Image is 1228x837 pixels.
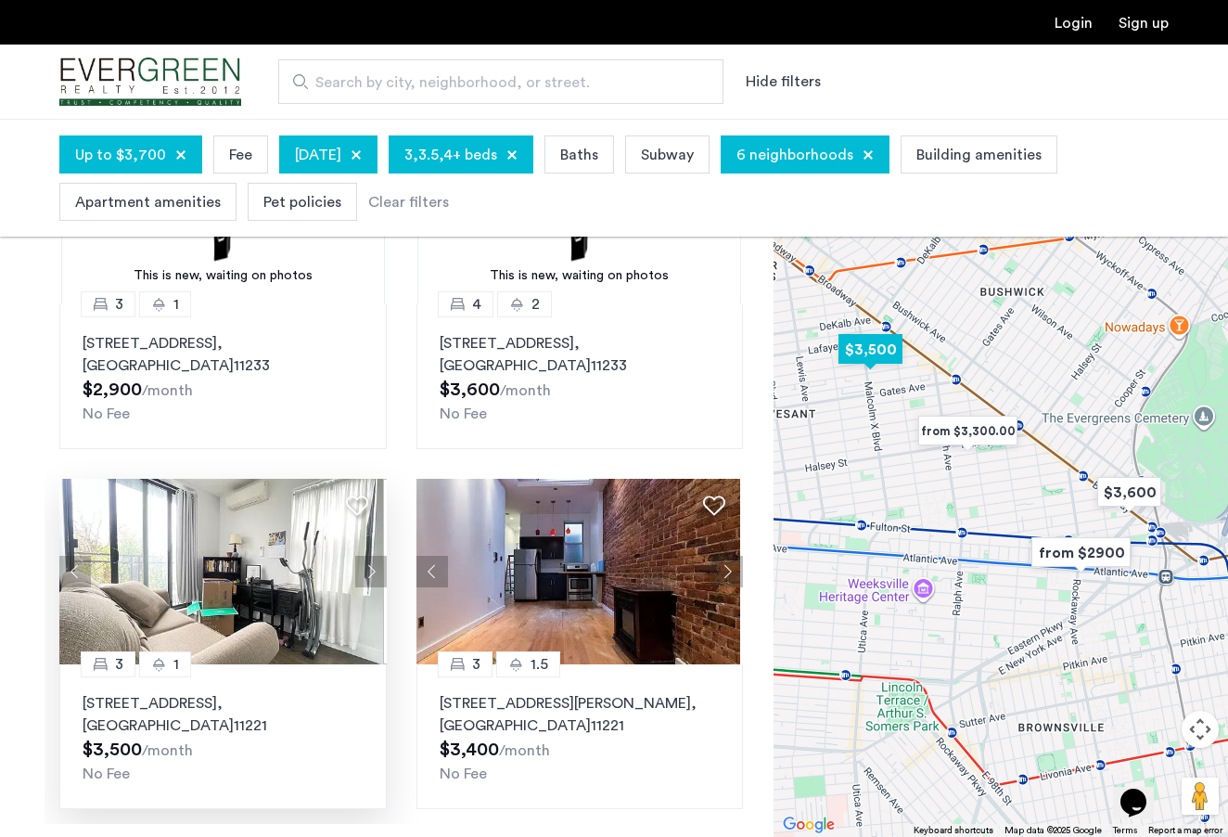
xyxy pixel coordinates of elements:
[1119,16,1169,31] a: Registration
[831,328,910,370] div: $3,500
[115,653,123,676] span: 3
[59,556,91,587] button: Previous apartment
[173,653,179,676] span: 1
[416,479,740,664] img: 218_638527788881344979.jpeg
[499,743,550,758] sub: /month
[736,144,853,166] span: 6 neighborhoods
[440,740,499,759] span: $3,400
[711,556,743,587] button: Next apartment
[59,479,383,664] img: 218_638502729987626723.jpeg
[911,410,1025,452] div: from $3,300.00
[531,653,548,676] span: 1.5
[278,59,723,104] input: Apartment Search
[173,293,179,315] span: 1
[59,664,387,809] a: 31[STREET_ADDRESS], [GEOGRAPHIC_DATA]11221No Fee
[59,47,241,117] img: logo
[746,71,821,93] button: Show or hide filters
[1113,763,1172,818] iframe: chat widget
[70,266,376,286] div: This is new, waiting on photos
[472,653,480,676] span: 3
[83,766,130,781] span: No Fee
[778,813,839,837] a: Open this area in Google Maps (opens a new window)
[59,304,387,449] a: 31[STREET_ADDRESS], [GEOGRAPHIC_DATA]11233No Fee
[1182,711,1219,748] button: Map camera controls
[416,664,744,809] a: 31.5[STREET_ADDRESS][PERSON_NAME], [GEOGRAPHIC_DATA]11221No Fee
[440,406,487,421] span: No Fee
[778,813,839,837] img: Google
[1113,824,1137,837] a: Terms
[531,293,540,315] span: 2
[75,191,221,213] span: Apartment amenities
[142,383,193,398] sub: /month
[229,144,252,166] span: Fee
[75,144,166,166] span: Up to $3,700
[641,144,694,166] span: Subway
[440,692,721,737] p: [STREET_ADDRESS][PERSON_NAME] 11221
[416,304,744,449] a: 42[STREET_ADDRESS], [GEOGRAPHIC_DATA]11233No Fee
[83,380,142,399] span: $2,900
[416,556,448,587] button: Previous apartment
[368,191,449,213] div: Clear filters
[295,144,341,166] span: [DATE]
[472,293,481,315] span: 4
[315,71,672,94] span: Search by city, neighborhood, or street.
[59,47,241,117] a: Cazamio Logo
[83,406,130,421] span: No Fee
[440,332,721,377] p: [STREET_ADDRESS] 11233
[83,332,364,377] p: [STREET_ADDRESS] 11233
[1055,16,1093,31] a: Login
[560,144,598,166] span: Baths
[404,144,497,166] span: 3,3.5,4+ beds
[1024,532,1138,573] div: from $2900
[914,824,993,837] button: Keyboard shortcuts
[355,556,387,587] button: Next apartment
[83,740,142,759] span: $3,500
[440,380,500,399] span: $3,600
[115,293,123,315] span: 3
[1148,824,1222,837] a: Report a map error
[440,766,487,781] span: No Fee
[1090,471,1169,513] div: $3,600
[263,191,341,213] span: Pet policies
[1004,826,1102,835] span: Map data ©2025 Google
[427,266,732,286] div: This is new, waiting on photos
[1182,778,1219,815] button: Drag Pegman onto the map to open Street View
[142,743,193,758] sub: /month
[83,692,364,737] p: [STREET_ADDRESS] 11221
[500,383,551,398] sub: /month
[916,144,1042,166] span: Building amenities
